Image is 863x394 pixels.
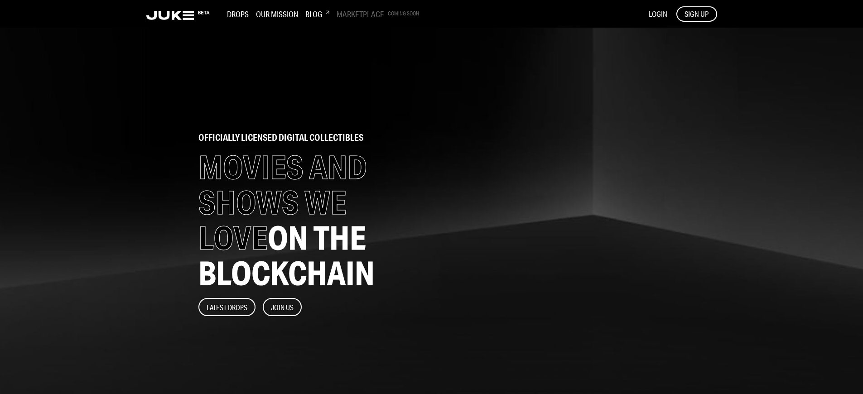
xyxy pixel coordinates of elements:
[436,68,665,381] img: home-banner
[227,9,249,19] h3: Drops
[649,9,667,19] button: LOGIN
[305,9,329,19] h3: Blog
[256,9,298,19] h3: Our Mission
[198,149,419,291] h1: MOVIES AND SHOWS WE LOVE
[198,218,375,293] span: ON THE BLOCKCHAIN
[198,133,419,142] h2: officially licensed digital collectibles
[263,298,302,316] button: Join Us
[685,9,709,19] span: SIGN UP
[676,6,717,22] button: SIGN UP
[198,298,256,316] button: Latest Drops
